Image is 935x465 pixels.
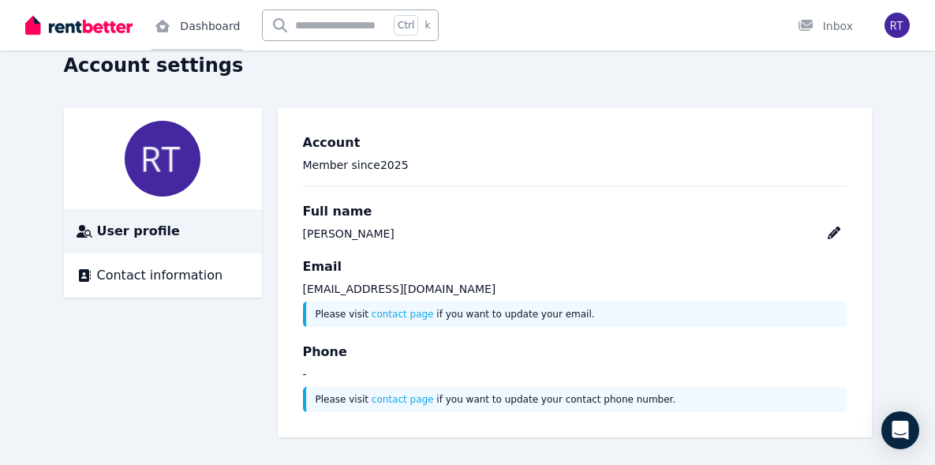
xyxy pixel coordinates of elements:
span: k [424,19,430,32]
p: Please visit if you want to update your email. [316,308,837,321]
div: [PERSON_NAME] [303,226,395,242]
div: Open Intercom Messenger [881,411,919,449]
p: Please visit if you want to update your contact phone number. [316,393,837,406]
h3: Email [303,257,847,276]
div: Inbox [798,18,853,34]
h3: Account [303,133,847,152]
a: Contact information [77,266,249,285]
p: Member since 2025 [303,157,847,173]
span: User profile [97,222,180,241]
h1: Account settings [64,53,244,78]
span: Contact information [97,266,223,285]
h3: Phone [303,343,847,362]
img: Rosemary Tan [885,13,910,38]
p: [EMAIL_ADDRESS][DOMAIN_NAME] [303,281,847,297]
a: contact page [372,309,434,320]
a: User profile [77,222,249,241]
img: RentBetter [25,13,133,37]
p: - [303,366,847,382]
span: Ctrl [394,15,418,36]
img: Rosemary Tan [125,121,200,197]
a: contact page [372,394,434,405]
h3: Full name [303,202,847,221]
